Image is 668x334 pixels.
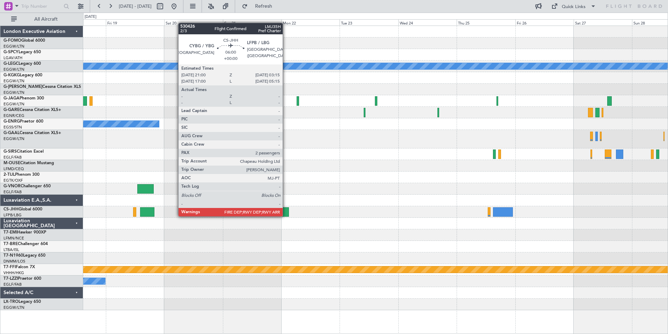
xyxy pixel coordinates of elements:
a: G-[PERSON_NAME]Cessna Citation XLS [3,85,81,89]
span: G-SPCY [3,50,19,54]
div: Fri 19 [106,19,164,26]
div: Sat 20 [164,19,223,26]
a: EGSS/STN [3,125,22,130]
a: T7-FFIFalcon 7X [3,265,35,269]
a: CS-JHHGlobal 6000 [3,207,42,211]
span: T7-N1960 [3,253,23,258]
a: EGGW/LTN [3,136,24,141]
a: G-KGKGLegacy 600 [3,73,42,77]
span: Refresh [249,4,278,9]
a: T7-LZZIPraetor 600 [3,277,41,281]
span: G-[PERSON_NAME] [3,85,42,89]
input: Trip Number [21,1,61,12]
div: Thu 25 [457,19,515,26]
a: EGLF/FAB [3,189,22,195]
a: G-SIRSCitation Excel [3,149,44,154]
a: EGGW/LTN [3,90,24,95]
a: G-GARECessna Citation XLS+ [3,108,61,112]
div: Mon 22 [281,19,340,26]
a: EGGW/LTN [3,102,24,107]
span: T7-FFI [3,265,16,269]
div: Tue 23 [340,19,398,26]
a: DNMM/LOS [3,259,25,264]
span: G-VNOR [3,184,21,188]
a: G-FOMOGlobal 6000 [3,39,45,43]
span: All Aircraft [18,17,74,22]
a: LFPB/LBG [3,213,22,218]
button: Refresh [239,1,281,12]
a: EGGW/LTN [3,67,24,72]
a: EGGW/LTN [3,44,24,49]
span: T7-BRE [3,242,18,246]
a: LX-TROLegacy 650 [3,300,41,304]
a: EGGW/LTN [3,78,24,84]
a: G-LEGCLegacy 600 [3,62,41,66]
span: G-JAGA [3,96,20,100]
span: CS-JHH [3,207,19,211]
a: M-OUSECitation Mustang [3,161,54,165]
button: All Aircraft [8,14,76,25]
a: LFMD/CEQ [3,166,24,172]
a: EGLF/FAB [3,155,22,160]
span: G-LEGC [3,62,19,66]
span: LX-TRO [3,300,19,304]
span: 2-TIJL [3,173,15,177]
a: T7-EMIHawker 900XP [3,230,46,235]
a: LFMN/NCE [3,236,24,241]
a: VHHH/HKG [3,270,24,276]
a: LGAV/ATH [3,55,22,61]
a: EGGW/LTN [3,305,24,310]
span: G-GAAL [3,131,20,135]
a: EGNR/CEG [3,113,24,118]
a: G-JAGAPhenom 300 [3,96,44,100]
a: LTBA/ISL [3,247,19,252]
div: Quick Links [562,4,586,11]
a: G-GAALCessna Citation XLS+ [3,131,61,135]
a: EGLF/FAB [3,282,22,287]
div: Wed 24 [398,19,457,26]
button: Quick Links [548,1,600,12]
a: T7-N1960Legacy 650 [3,253,45,258]
span: G-ENRG [3,119,20,124]
a: EGTK/OXF [3,178,23,183]
span: G-FOMO [3,39,21,43]
span: G-SIRS [3,149,17,154]
a: G-SPCYLegacy 650 [3,50,41,54]
a: G-VNORChallenger 650 [3,184,51,188]
span: T7-LZZI [3,277,18,281]
a: 2-TIJLPhenom 300 [3,173,39,177]
div: Fri 26 [515,19,574,26]
div: Sat 27 [574,19,632,26]
a: G-ENRGPraetor 600 [3,119,43,124]
span: G-KGKG [3,73,20,77]
div: [DATE] [85,14,96,20]
span: [DATE] - [DATE] [119,3,152,9]
span: G-GARE [3,108,20,112]
a: T7-BREChallenger 604 [3,242,48,246]
div: Sun 21 [223,19,281,26]
span: M-OUSE [3,161,20,165]
span: T7-EMI [3,230,17,235]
